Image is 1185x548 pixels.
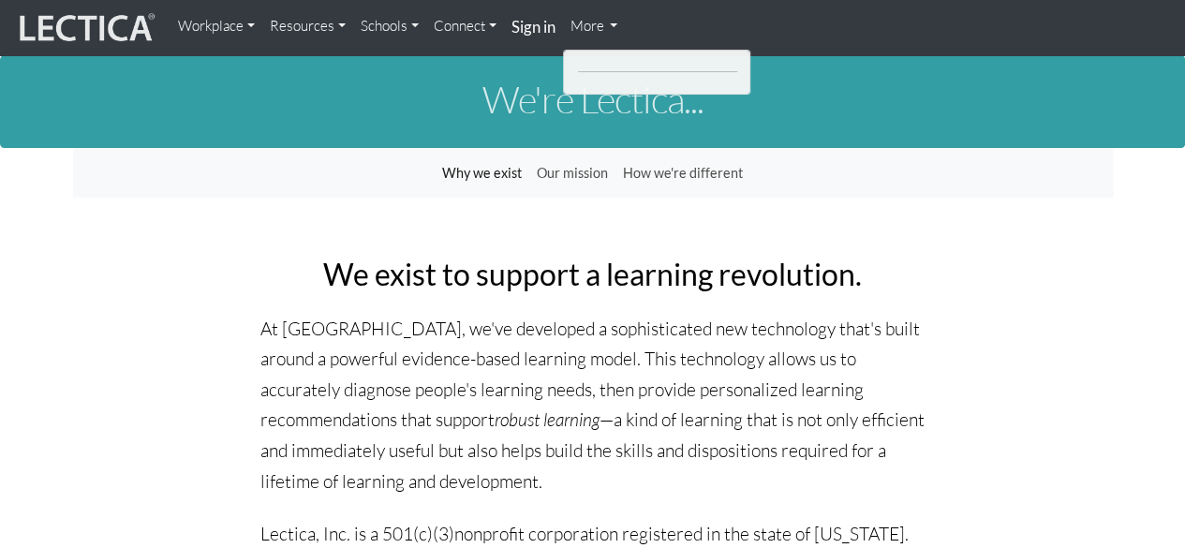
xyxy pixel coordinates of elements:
[615,156,750,191] a: How we're different
[495,408,600,431] i: robust learning
[260,258,926,290] h2: We exist to support a learning revolution.
[511,17,555,37] strong: Sign in
[353,7,426,45] a: Schools
[426,7,504,45] a: Connect
[563,7,626,45] a: More
[504,7,563,48] a: Sign in
[529,156,615,191] a: Our mission
[260,314,926,497] p: At [GEOGRAPHIC_DATA], we've developed a sophisticated new technology that's built around a powerf...
[15,10,156,46] img: lecticalive
[435,156,529,191] a: Why we exist
[262,7,353,45] a: Resources
[170,7,262,45] a: Workplace
[73,79,1113,120] h1: We're Lectica...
